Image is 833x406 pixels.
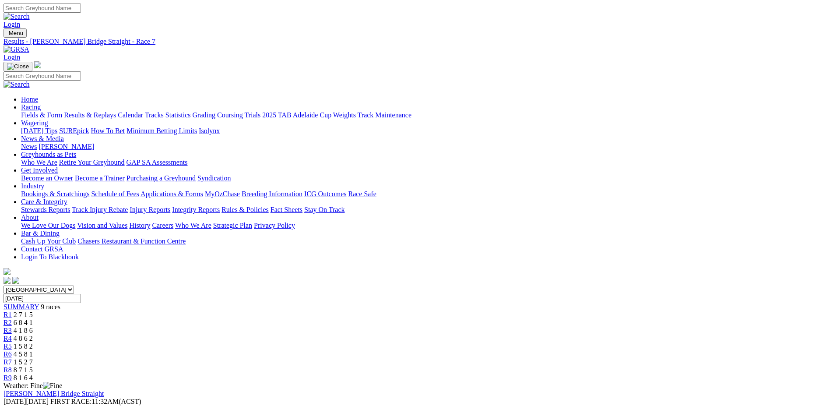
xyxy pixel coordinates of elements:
[271,206,302,213] a: Fact Sheets
[21,143,829,151] div: News & Media
[127,159,188,166] a: GAP SA Assessments
[21,237,76,245] a: Cash Up Your Club
[21,111,829,119] div: Racing
[127,174,196,182] a: Purchasing a Greyhound
[14,327,33,334] span: 4 1 8 6
[4,382,62,389] span: Weather: Fine
[21,166,58,174] a: Get Involved
[4,294,81,303] input: Select date
[4,46,29,53] img: GRSA
[4,38,829,46] div: Results - [PERSON_NAME] Bridge Straight - Race 7
[348,190,376,198] a: Race Safe
[244,111,260,119] a: Trials
[21,95,38,103] a: Home
[262,111,331,119] a: 2025 TAB Adelaide Cup
[152,222,173,229] a: Careers
[14,366,33,374] span: 8 7 1 5
[43,382,62,390] img: Fine
[12,277,19,284] img: twitter.svg
[21,151,76,158] a: Greyhounds as Pets
[333,111,356,119] a: Weights
[21,182,44,190] a: Industry
[77,237,186,245] a: Chasers Restaurant & Function Centre
[21,206,70,213] a: Stewards Reports
[39,143,94,150] a: [PERSON_NAME]
[14,319,33,326] span: 6 8 4 1
[4,13,30,21] img: Search
[21,237,829,245] div: Bar & Dining
[118,111,143,119] a: Calendar
[14,358,33,366] span: 1 5 2 7
[21,127,829,135] div: Wagering
[14,350,33,358] span: 4 5 8 1
[4,303,39,311] a: SUMMARY
[4,358,12,366] a: R7
[21,229,60,237] a: Bar & Dining
[4,319,12,326] span: R2
[242,190,302,198] a: Breeding Information
[91,127,125,134] a: How To Bet
[145,111,164,119] a: Tracks
[197,174,231,182] a: Syndication
[14,342,33,350] span: 1 5 8 2
[21,245,63,253] a: Contact GRSA
[4,21,20,28] a: Login
[21,190,89,198] a: Bookings & Scratchings
[199,127,220,134] a: Isolynx
[59,127,89,134] a: SUREpick
[4,342,12,350] a: R5
[358,111,411,119] a: Track Maintenance
[21,206,829,214] div: Care & Integrity
[21,174,829,182] div: Get Involved
[4,311,12,318] span: R1
[21,214,39,221] a: About
[77,222,127,229] a: Vision and Values
[91,190,139,198] a: Schedule of Fees
[213,222,252,229] a: Strategic Plan
[217,111,243,119] a: Coursing
[193,111,215,119] a: Grading
[4,327,12,334] a: R3
[4,366,12,374] a: R8
[4,81,30,88] img: Search
[4,374,12,381] a: R9
[4,71,81,81] input: Search
[4,335,12,342] a: R4
[14,374,33,381] span: 8 1 6 4
[205,190,240,198] a: MyOzChase
[221,206,269,213] a: Rules & Policies
[14,335,33,342] span: 4 8 6 2
[172,206,220,213] a: Integrity Reports
[4,4,81,13] input: Search
[75,174,125,182] a: Become a Trainer
[21,253,79,261] a: Login To Blackbook
[21,103,41,111] a: Racing
[4,28,27,38] button: Toggle navigation
[7,63,29,70] img: Close
[21,222,829,229] div: About
[21,135,64,142] a: News & Media
[4,350,12,358] a: R6
[9,30,23,36] span: Menu
[41,303,60,311] span: 9 races
[254,222,295,229] a: Privacy Policy
[59,159,125,166] a: Retire Your Greyhound
[165,111,191,119] a: Statistics
[4,398,26,405] span: [DATE]
[21,190,829,198] div: Industry
[129,222,150,229] a: History
[34,61,41,68] img: logo-grsa-white.png
[175,222,211,229] a: Who We Are
[21,198,67,205] a: Care & Integrity
[14,311,33,318] span: 2 7 1 5
[141,190,203,198] a: Applications & Forms
[21,119,48,127] a: Wagering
